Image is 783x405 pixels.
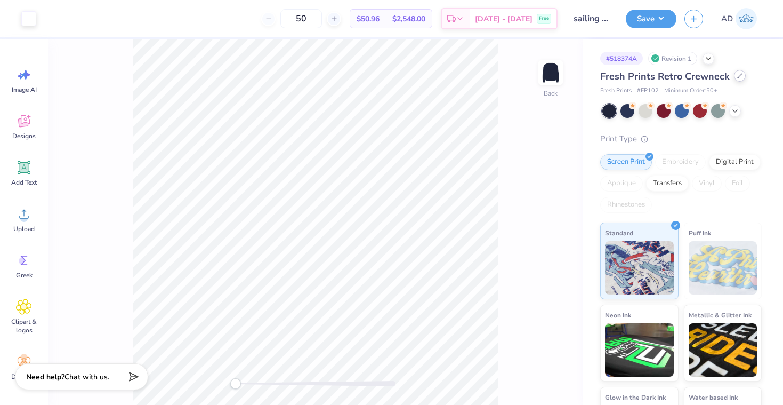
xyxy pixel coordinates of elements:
[600,197,652,213] div: Rhinestones
[12,85,37,94] span: Image AI
[721,13,733,25] span: AD
[230,378,241,389] div: Accessibility label
[544,89,558,98] div: Back
[16,271,33,280] span: Greek
[26,372,64,382] strong: Need help?
[716,8,762,29] a: AD
[605,241,674,295] img: Standard
[605,227,633,239] span: Standard
[689,227,711,239] span: Puff Ink
[605,323,674,377] img: Neon Ink
[655,154,706,170] div: Embroidery
[12,132,36,140] span: Designs
[357,13,380,25] span: $50.96
[664,86,717,96] span: Minimum Order: 50 +
[600,70,730,83] span: Fresh Prints Retro Crewneck
[709,154,761,170] div: Digital Print
[605,309,631,321] span: Neon Ink
[637,86,659,96] span: # FP102
[11,372,37,381] span: Decorate
[566,8,618,29] input: Untitled Design
[689,309,752,321] span: Metallic & Glitter Ink
[475,13,532,25] span: [DATE] - [DATE]
[600,154,652,170] div: Screen Print
[626,10,676,28] button: Save
[605,392,666,403] span: Glow in the Dark Ink
[689,241,757,295] img: Puff Ink
[646,176,689,192] div: Transfers
[11,178,37,187] span: Add Text
[13,225,35,233] span: Upload
[64,372,109,382] span: Chat with us.
[725,176,750,192] div: Foil
[539,15,549,22] span: Free
[600,52,643,65] div: # 518374A
[648,52,697,65] div: Revision 1
[540,62,561,83] img: Back
[689,323,757,377] img: Metallic & Glitter Ink
[692,176,722,192] div: Vinyl
[280,9,322,28] input: – –
[600,133,762,145] div: Print Type
[600,176,643,192] div: Applique
[600,86,632,96] span: Fresh Prints
[689,392,738,403] span: Water based Ink
[6,317,42,335] span: Clipart & logos
[392,13,425,25] span: $2,548.00
[736,8,757,29] img: Aliza Didarali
